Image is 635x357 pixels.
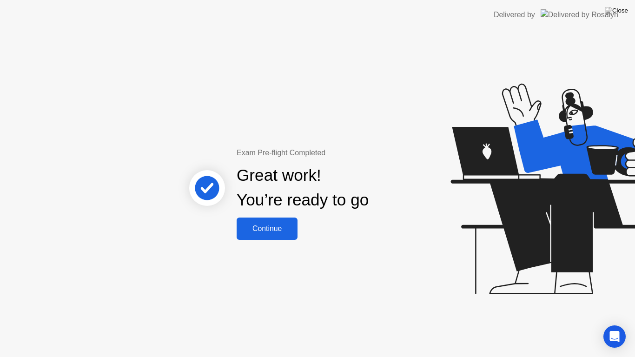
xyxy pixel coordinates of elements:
[541,9,618,20] img: Delivered by Rosalyn
[603,325,626,348] div: Open Intercom Messenger
[239,225,295,233] div: Continue
[605,7,628,14] img: Close
[237,218,298,240] button: Continue
[494,9,535,20] div: Delivered by
[237,163,369,212] div: Great work! You’re ready to go
[237,147,429,159] div: Exam Pre-flight Completed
